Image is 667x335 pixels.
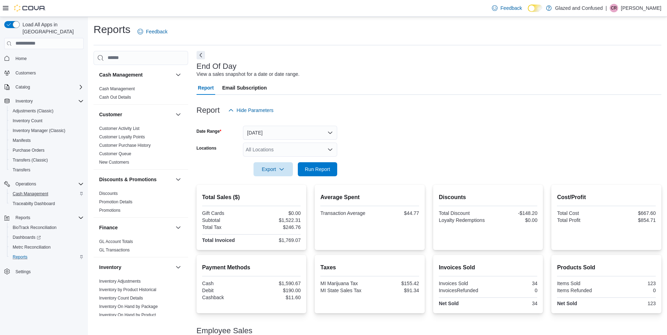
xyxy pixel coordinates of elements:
[243,126,337,140] button: [DATE]
[7,136,86,145] button: Manifests
[10,190,51,198] a: Cash Management
[99,264,121,271] h3: Inventory
[608,217,656,223] div: $854.71
[10,146,47,155] a: Purchase Orders
[99,143,151,148] a: Customer Purchase History
[13,54,30,63] a: Home
[10,107,84,115] span: Adjustments (Classic)
[174,71,182,79] button: Cash Management
[99,287,156,293] span: Inventory by Product Historical
[197,62,237,71] h3: End Of Day
[99,278,141,284] span: Inventory Adjustments
[10,107,56,115] a: Adjustments (Classic)
[197,106,220,114] h3: Report
[557,281,605,286] div: Items Sold
[439,288,487,293] div: InvoicesRefunded
[146,28,167,35] span: Feedback
[253,224,301,230] div: $246.76
[557,301,577,306] strong: Net Sold
[555,4,603,12] p: Glazed and Confused
[99,86,135,92] span: Cash Management
[13,128,65,133] span: Inventory Manager (Classic)
[489,210,537,216] div: -$148.20
[20,21,84,35] span: Load All Apps in [GEOGRAPHIC_DATA]
[305,166,330,173] span: Run Report
[99,191,118,196] a: Discounts
[225,103,276,117] button: Hide Parameters
[99,199,133,205] span: Promotion Details
[557,193,656,202] h2: Cost/Profit
[320,288,368,293] div: MI State Sales Tax
[99,199,133,204] a: Promotion Details
[15,70,36,76] span: Customers
[99,264,173,271] button: Inventory
[13,235,41,240] span: Dashboards
[99,126,140,131] a: Customer Activity List
[439,193,538,202] h2: Discounts
[99,176,173,183] button: Discounts & Promotions
[99,134,145,140] span: Customer Loyalty Points
[13,268,33,276] a: Settings
[10,199,84,208] span: Traceabilty Dashboard
[94,85,188,104] div: Cash Management
[202,288,250,293] div: Debit
[253,210,301,216] div: $0.00
[10,156,84,164] span: Transfers (Classic)
[99,312,156,318] span: Inventory On Hand by Product
[253,281,301,286] div: $1,590.67
[13,138,31,143] span: Manifests
[1,266,86,276] button: Settings
[13,180,84,188] span: Operations
[10,156,51,164] a: Transfers (Classic)
[10,166,84,174] span: Transfers
[174,175,182,184] button: Discounts & Promotions
[10,190,84,198] span: Cash Management
[10,126,84,135] span: Inventory Manager (Classic)
[10,166,33,174] a: Transfers
[10,117,84,125] span: Inventory Count
[99,239,133,244] span: GL Account Totals
[13,147,45,153] span: Purchase Orders
[298,162,337,176] button: Run Report
[13,108,53,114] span: Adjustments (Classic)
[99,239,133,244] a: GL Account Totals
[10,136,33,145] a: Manifests
[10,199,58,208] a: Traceabilty Dashboard
[174,263,182,271] button: Inventory
[489,288,537,293] div: 0
[99,287,156,292] a: Inventory by Product Historical
[99,134,145,139] a: Customer Loyalty Points
[202,281,250,286] div: Cash
[94,22,130,37] h1: Reports
[253,288,301,293] div: $190.00
[15,98,33,104] span: Inventory
[13,54,84,63] span: Home
[439,210,487,216] div: Total Discount
[10,253,84,261] span: Reports
[14,5,46,12] img: Cova
[174,223,182,232] button: Finance
[439,281,487,286] div: Invoices Sold
[99,176,156,183] h3: Discounts & Promotions
[13,157,48,163] span: Transfers (Classic)
[557,210,605,216] div: Total Cost
[608,288,656,293] div: 0
[99,247,130,253] span: GL Transactions
[13,83,84,91] span: Catalog
[10,223,84,232] span: BioTrack Reconciliation
[439,217,487,223] div: Loyalty Redemptions
[7,223,86,232] button: BioTrack Reconciliation
[99,160,129,165] a: New Customers
[99,296,143,301] a: Inventory Count Details
[99,95,131,100] a: Cash Out Details
[611,4,617,12] span: CR
[253,237,301,243] div: $1,769.07
[99,208,121,213] a: Promotions
[7,252,86,262] button: Reports
[15,269,31,275] span: Settings
[10,233,84,242] span: Dashboards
